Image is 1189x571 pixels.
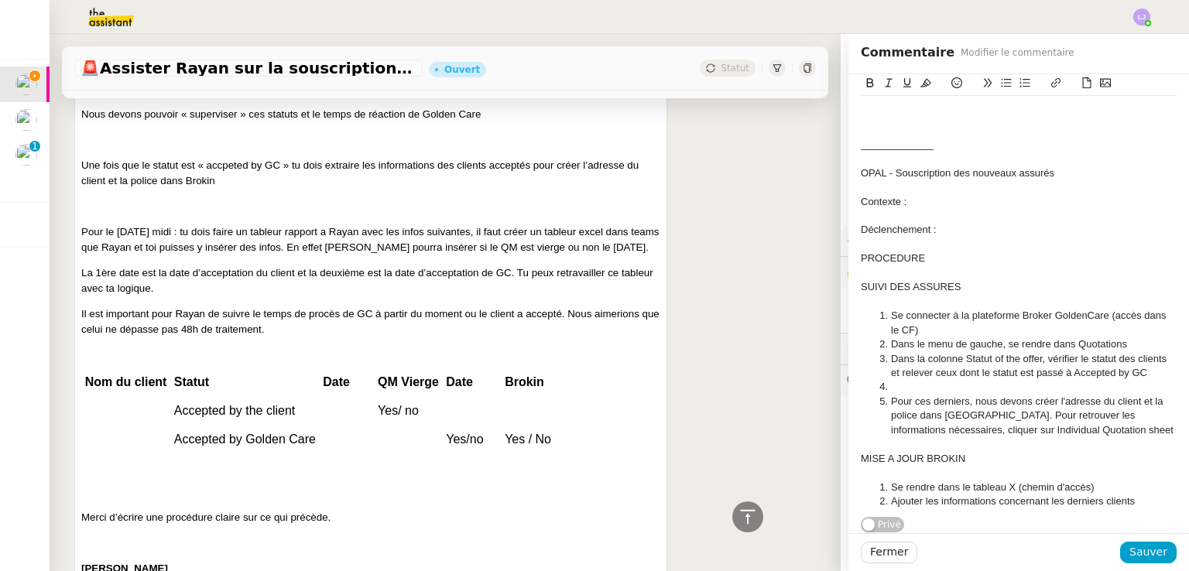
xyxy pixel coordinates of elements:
span: Yes/no [446,433,483,446]
span: Accepted by Golden Care [174,433,316,446]
div: PROCEDURE [861,251,1177,265]
img: users%2Fa6PbEmLwvGXylUqKytRPpDpAx153%2Favatar%2Ffanny.png [15,74,37,95]
li: Dans le menu de gauche, se rendre dans Quotations [876,337,1177,351]
div: Ouvert [444,65,480,74]
div: OPAL - Souscription des nouveaux assurés [861,166,1177,180]
li: Se rendre dans le tableau X (chemin d'accès) [876,480,1177,494]
li: Pour ces derniers, nous devons créer l'adresse du client et la police dans [GEOGRAPHIC_DATA]. Pou... [876,395,1177,437]
span: Statut [174,375,209,388]
button: Privé [861,517,904,532]
span: Yes / No [505,433,551,446]
li: Ajouter les informations concernant les derniers clients [876,494,1177,508]
span: ⚙️ [847,232,927,250]
span: La 1ère date est la date d’acceptation du client et la deuxième est la date d’acceptation de GC. ... [81,267,653,294]
span: Date [323,375,350,388]
span: Nom du client [85,375,167,388]
img: svg [1133,9,1150,26]
span: Nous devons pouvoir « superviser » ces statuts et le temps de réaction de Golden Care [81,108,481,120]
span: Modifier le commentaire [961,45,1074,60]
li: Se connecter à la plateforme Broker GoldenCare (accès dans le CF) [876,309,1177,337]
span: Pour le [DATE] midi : tu dois faire un tableur rapport a Rayan avec les infos suivantes, il faut ... [81,226,660,253]
span: Yes/ no [378,404,419,417]
span: Brokin [505,375,544,388]
span: Privé [878,517,901,532]
li: Dans la colonne Statut of the offer, vérifier le statut des clients et relever ceux dont le statu... [876,352,1177,381]
span: Merci d’écrire une procédure claire sur ce qui précède. [81,511,331,523]
span: Statut [721,63,749,74]
span: 🚨 [81,59,100,77]
div: SUIVI DES ASSURES [861,280,1177,294]
span: Commentaire [861,42,954,63]
span: Fermer [870,543,908,561]
button: Sauver [1120,542,1177,563]
span: 🔐 [847,263,947,281]
span: Accepted by the client [174,404,296,417]
div: Contexte : [861,195,1177,209]
div: 🔐Données client [841,257,1189,287]
nz-badge-sup: 1 [29,141,40,152]
div: 💬Commentaires 1 [841,365,1189,395]
span: Sauver [1129,543,1167,561]
p: 1 [32,141,38,155]
span: Il est important pour Rayan de suivre le temps de procès de GC à partir du moment ou le client a ... [81,308,660,335]
span: Une fois que le statut est « accpeted by GC » tu dois extraire les informations des clients accep... [81,159,639,186]
button: Fermer [861,542,917,563]
div: ⚙️Procédures [841,226,1189,256]
img: users%2Fo4K84Ijfr6OOM0fa5Hz4riIOf4g2%2Favatar%2FChatGPT%20Image%201%20aou%CC%82t%202025%2C%2010_2... [15,109,37,131]
img: users%2FTDxDvmCjFdN3QFePFNGdQUcJcQk1%2Favatar%2F0cfb3a67-8790-4592-a9ec-92226c678442 [15,144,37,166]
div: Déclenchement : [861,223,1177,237]
div: MISE A JOUR BROKIN [861,452,1177,466]
span: Assister Rayan sur la souscription Opal [81,60,416,76]
span: ⏲️ [847,342,960,354]
span: 💬 [847,374,974,386]
div: ⏲️Tâches 25:00 [841,333,1189,364]
span: QM Vierge [378,375,439,388]
div: _____________ [861,138,1177,152]
span: Date [446,375,473,388]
